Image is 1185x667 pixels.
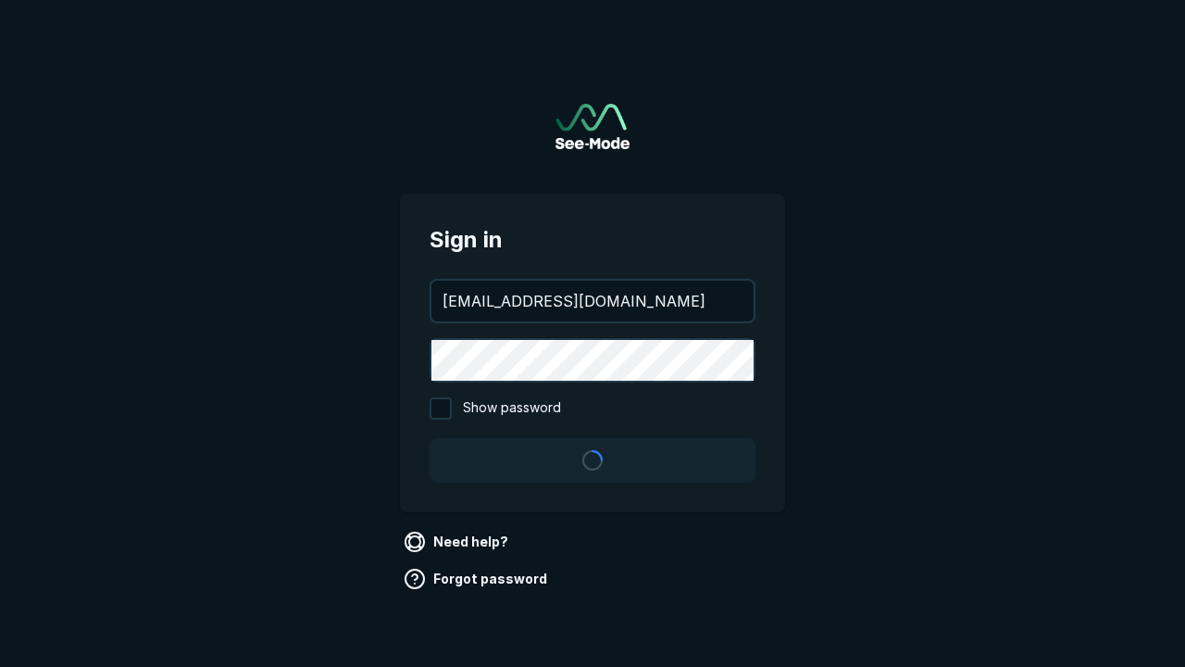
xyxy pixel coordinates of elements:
a: Forgot password [400,564,555,594]
span: Show password [463,397,561,420]
a: Need help? [400,527,516,557]
a: Go to sign in [555,104,630,149]
img: See-Mode Logo [555,104,630,149]
input: your@email.com [431,281,754,321]
span: Sign in [430,223,755,257]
